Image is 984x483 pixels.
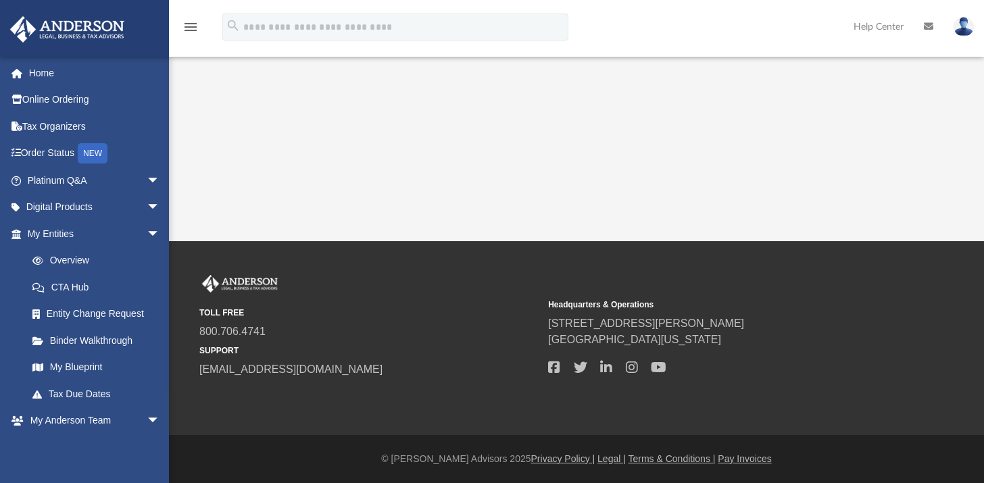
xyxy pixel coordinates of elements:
[9,113,180,140] a: Tax Organizers
[548,334,721,345] a: [GEOGRAPHIC_DATA][US_STATE]
[9,59,180,86] a: Home
[199,307,539,319] small: TOLL FREE
[182,26,199,35] a: menu
[19,247,180,274] a: Overview
[6,16,128,43] img: Anderson Advisors Platinum Portal
[9,220,180,247] a: My Entitiesarrow_drop_down
[9,86,180,113] a: Online Ordering
[19,274,180,301] a: CTA Hub
[531,453,595,464] a: Privacy Policy |
[629,453,716,464] a: Terms & Conditions |
[19,327,180,354] a: Binder Walkthrough
[147,167,174,195] span: arrow_drop_down
[19,301,180,328] a: Entity Change Request
[169,452,984,466] div: © [PERSON_NAME] Advisors 2025
[147,407,174,435] span: arrow_drop_down
[147,220,174,248] span: arrow_drop_down
[9,194,180,221] a: Digital Productsarrow_drop_down
[9,140,180,168] a: Order StatusNEW
[9,167,180,194] a: Platinum Q&Aarrow_drop_down
[548,299,887,311] small: Headquarters & Operations
[19,380,180,407] a: Tax Due Dates
[19,354,174,381] a: My Blueprint
[78,143,107,163] div: NEW
[147,194,174,222] span: arrow_drop_down
[199,345,539,357] small: SUPPORT
[182,19,199,35] i: menu
[19,434,167,461] a: My Anderson Team
[954,17,974,36] img: User Pic
[199,363,383,375] a: [EMAIL_ADDRESS][DOMAIN_NAME]
[548,317,744,329] a: [STREET_ADDRESS][PERSON_NAME]
[718,453,771,464] a: Pay Invoices
[597,453,626,464] a: Legal |
[226,18,241,33] i: search
[199,326,266,337] a: 800.706.4741
[9,407,174,434] a: My Anderson Teamarrow_drop_down
[199,275,280,293] img: Anderson Advisors Platinum Portal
